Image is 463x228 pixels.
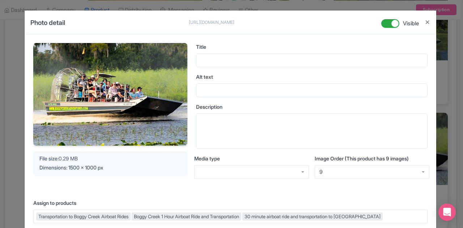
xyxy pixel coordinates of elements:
[39,164,103,171] span: Dimensions: 1500 x 1000 px
[315,155,409,162] span: Image Order (This product has 9 images)
[196,74,213,80] span: Alt text
[319,169,323,175] div: 9
[438,203,456,221] div: Open Intercom Messenger
[39,155,181,162] div: 0.29 MB
[242,212,383,220] div: 30 minute airboat ride and transportation to [GEOGRAPHIC_DATA]
[194,155,220,162] span: Media type
[33,200,76,206] span: Assign to products
[33,43,187,146] img: cbmw3zsxcmohdsic1dqd.jpg
[36,212,131,220] div: Transportation to Boggy Creek Airboat Rides
[196,104,222,110] span: Description
[425,18,430,27] button: Close
[132,212,241,220] div: Boggy Creek 1 Hour Airboat Ride and Transportation
[189,19,258,26] p: [URL][DOMAIN_NAME]
[30,18,65,34] h4: Photo detail
[196,44,206,50] span: Title
[39,155,59,162] span: File size:
[403,20,419,28] span: Visible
